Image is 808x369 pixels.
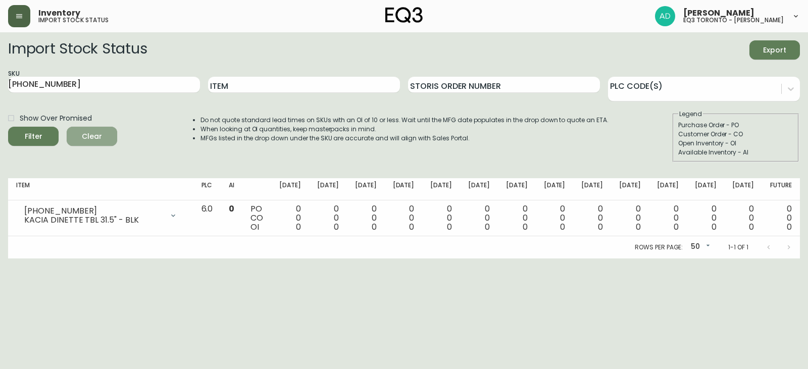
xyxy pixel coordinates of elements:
[687,239,712,255] div: 50
[728,243,748,252] p: 1-1 of 1
[635,243,683,252] p: Rows per page:
[250,204,263,232] div: PO CO
[38,17,109,23] h5: import stock status
[619,204,641,232] div: 0 0
[409,221,414,233] span: 0
[678,130,793,139] div: Customer Order - CO
[757,44,792,57] span: Export
[649,178,687,200] th: [DATE]
[573,178,611,200] th: [DATE]
[193,178,221,200] th: PLC
[770,204,792,232] div: 0 0
[598,221,603,233] span: 0
[498,178,536,200] th: [DATE]
[678,110,703,119] legend: Legend
[200,116,609,125] li: Do not quote standard lead times on SKUs with an OI of 10 or less. Wait until the MFG date popula...
[657,204,679,232] div: 0 0
[762,178,800,200] th: Future
[38,9,80,17] span: Inventory
[200,125,609,134] li: When looking at OI quantities, keep masterpacks in mind.
[279,204,301,232] div: 0 0
[200,134,609,143] li: MFGs listed in the drop down under the SKU are accurate and will align with Sales Portal.
[385,7,423,23] img: logo
[749,221,754,233] span: 0
[447,221,452,233] span: 0
[296,221,301,233] span: 0
[24,216,163,225] div: KACIA DINETTE TBL 31.5" - BLK
[787,221,792,233] span: 0
[544,204,566,232] div: 0 0
[678,148,793,157] div: Available Inventory - AI
[422,178,460,200] th: [DATE]
[8,127,59,146] button: Filter
[355,204,377,232] div: 0 0
[24,206,163,216] div: [PHONE_NUMBER]
[636,221,641,233] span: 0
[347,178,385,200] th: [DATE]
[67,127,117,146] button: Clear
[229,203,234,215] span: 0
[271,178,309,200] th: [DATE]
[683,9,754,17] span: [PERSON_NAME]
[611,178,649,200] th: [DATE]
[193,200,221,236] td: 6.0
[581,204,603,232] div: 0 0
[75,130,109,143] span: Clear
[468,204,490,232] div: 0 0
[678,121,793,130] div: Purchase Order - PO
[460,178,498,200] th: [DATE]
[732,204,754,232] div: 0 0
[8,40,147,60] h2: Import Stock Status
[16,204,185,227] div: [PHONE_NUMBER]KACIA DINETTE TBL 31.5" - BLK
[250,221,259,233] span: OI
[678,139,793,148] div: Open Inventory - OI
[506,204,528,232] div: 0 0
[523,221,528,233] span: 0
[749,40,800,60] button: Export
[372,221,377,233] span: 0
[317,204,339,232] div: 0 0
[430,204,452,232] div: 0 0
[221,178,242,200] th: AI
[485,221,490,233] span: 0
[655,6,675,26] img: 5042b7eed22bbf7d2bc86013784b9872
[674,221,679,233] span: 0
[712,221,717,233] span: 0
[724,178,762,200] th: [DATE]
[8,178,193,200] th: Item
[334,221,339,233] span: 0
[393,204,415,232] div: 0 0
[536,178,574,200] th: [DATE]
[385,178,423,200] th: [DATE]
[20,113,92,124] span: Show Over Promised
[695,204,717,232] div: 0 0
[683,17,784,23] h5: eq3 toronto - [PERSON_NAME]
[309,178,347,200] th: [DATE]
[687,178,725,200] th: [DATE]
[25,130,42,143] div: Filter
[560,221,565,233] span: 0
